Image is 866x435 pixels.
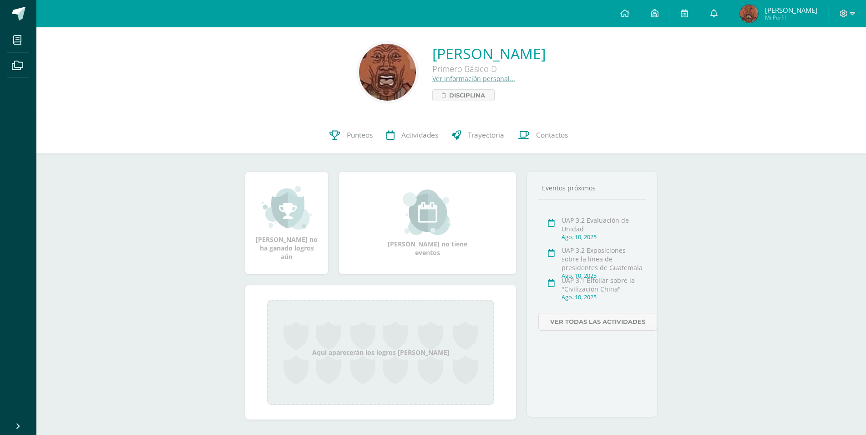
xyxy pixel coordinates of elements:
[468,130,504,140] span: Trayectoria
[262,185,312,230] img: achievement_small.png
[445,117,511,154] a: Trayectoria
[432,63,546,74] div: Primero Básico D
[432,89,495,101] a: Disciplina
[765,5,817,15] span: [PERSON_NAME]
[538,184,646,192] div: Eventos próximos
[536,130,568,140] span: Contactos
[538,313,657,331] a: Ver todas las actividades
[562,233,643,241] div: Ago. 10, 2025
[403,189,452,235] img: event_small.png
[562,293,643,301] div: Ago. 10, 2025
[740,5,758,23] img: 9135f6be26e83e1656d24adf2032681a.png
[401,130,438,140] span: Actividades
[323,117,380,154] a: Punteos
[382,189,473,257] div: [PERSON_NAME] no tiene eventos
[254,185,319,261] div: [PERSON_NAME] no ha ganado logros aún
[562,276,643,293] div: UAP 3.1 Bifoliar sobre la "Civilización China"
[432,74,515,83] a: Ver información personal...
[511,117,575,154] a: Contactos
[267,300,494,405] div: Aquí aparecerán los logros [PERSON_NAME]
[562,246,643,272] div: UAP 3.2 Exposiciones sobre la línea de presidentes de Guatemala
[449,90,485,101] span: Disciplina
[765,14,817,21] span: Mi Perfil
[359,44,416,101] img: f7cba08d95cb9cde082d7389e8f9afcd.png
[380,117,445,154] a: Actividades
[562,216,643,233] div: UAP 3.2 Evaluación de Unidad
[347,130,373,140] span: Punteos
[432,44,546,63] a: [PERSON_NAME]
